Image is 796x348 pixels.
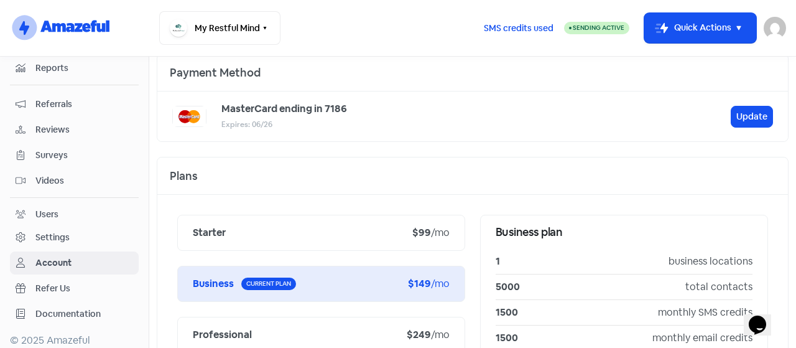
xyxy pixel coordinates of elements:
span: Videos [35,174,133,187]
b: 5000 [496,280,520,293]
div: /mo [407,327,450,342]
a: Reviews [10,118,139,141]
a: Videos [10,169,139,192]
b: 1500 [496,306,518,319]
b: MasterCard ending in 7186 [221,102,347,115]
span: Reviews [35,123,133,136]
b: Professional [193,328,252,341]
div: Current plan [241,278,296,290]
b: Starter [193,226,226,239]
div: © 2025 Amazeful [10,333,139,348]
h4: Business plan [496,225,752,239]
div: total contacts [685,280,752,294]
div: Settings [35,231,70,244]
span: SMS credits used [484,22,553,35]
a: Referrals [10,93,139,116]
div: monthly SMS credits [658,305,752,320]
span: Reports [35,62,133,75]
div: Plans [157,158,788,195]
a: Surveys [10,144,139,167]
span: Surveys [35,149,133,162]
a: Users [10,203,139,226]
div: Account [35,256,72,270]
a: Account [10,252,139,275]
a: SMS credits used [473,21,564,34]
iframe: chat widget [744,298,784,336]
span: Documentation [35,308,133,321]
img: User [764,17,786,39]
b: $149 [408,277,431,290]
div: Users [35,208,58,221]
button: My Restful Mind [159,11,280,45]
a: Reports [10,57,139,80]
b: $249 [407,328,431,341]
b: Business [193,277,234,290]
button: Quick Actions [644,13,756,43]
button: Update [731,106,773,128]
span: Sending Active [573,24,624,32]
a: Refer Us [10,277,139,300]
span: Referrals [35,98,133,111]
a: Documentation [10,303,139,326]
a: Sending Active [564,21,629,35]
b: $99 [412,226,431,239]
div: /mo [408,276,450,291]
div: monthly email credits [652,331,752,346]
b: 1500 [496,331,518,344]
b: 1 [496,255,500,268]
small: Expires: 06/26 [221,119,272,131]
div: business locations [669,254,752,269]
a: Settings [10,226,139,249]
span: Refer Us [35,282,133,295]
div: /mo [412,225,450,240]
div: Payment Method [157,54,788,92]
